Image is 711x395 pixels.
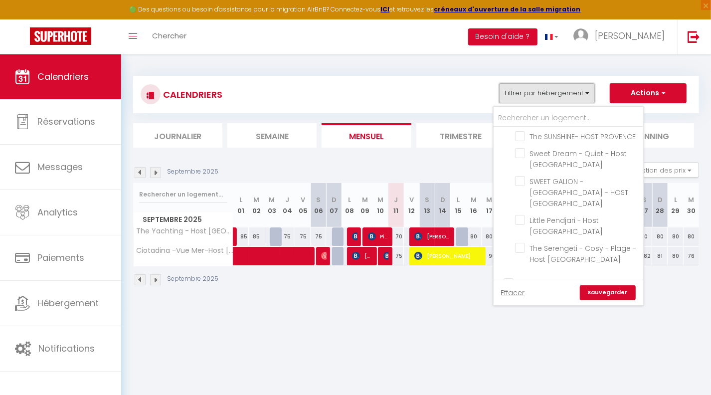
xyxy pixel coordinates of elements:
th: 29 [668,183,683,227]
div: 80 [466,227,482,246]
div: 81 [652,247,668,265]
span: Sweet Dream - Quiet - Host [GEOGRAPHIC_DATA] [530,149,627,170]
iframe: Chat [669,350,704,388]
span: The Serengeti - Cosy - Plage - Host [GEOGRAPHIC_DATA] [530,243,637,264]
abbr: J [394,195,398,204]
a: ... [PERSON_NAME] [566,19,677,54]
abbr: M [253,195,259,204]
span: Réservations [37,115,95,128]
abbr: J [285,195,289,204]
span: Ciotadina -Vue Mer-Host [GEOGRAPHIC_DATA] [135,247,235,254]
abbr: M [269,195,275,204]
div: 75 [280,227,295,246]
span: Hébergement [37,297,99,309]
th: 12 [404,183,419,227]
th: 09 [357,183,373,227]
li: Semaine [227,123,317,148]
li: Planning [605,123,694,148]
h3: CALENDRIERS [161,83,222,106]
th: 15 [450,183,466,227]
div: 70 [388,227,404,246]
span: The Yachting - Host [GEOGRAPHIC_DATA] [135,227,235,235]
li: Journalier [133,123,222,148]
abbr: D [440,195,445,204]
abbr: D [658,195,663,204]
th: 10 [373,183,388,227]
div: 76 [684,247,699,265]
div: 80 [668,227,683,246]
p: Septembre 2025 [167,274,218,284]
abbr: M [486,195,492,204]
span: Paiements [37,251,84,264]
div: 75 [388,247,404,265]
div: 75 [295,227,311,246]
abbr: L [457,195,460,204]
a: Sauvegarder [580,285,636,300]
div: 75 [311,227,326,246]
a: Chercher [145,19,194,54]
p: Septembre 2025 [167,167,218,177]
th: 17 [482,183,497,227]
span: [PERSON_NAME] [414,246,481,265]
abbr: S [425,195,429,204]
span: [PERSON_NAME] [352,227,357,246]
abbr: L [674,195,677,204]
button: Gestion des prix [625,163,699,178]
span: [PERSON_NAME] [383,246,388,265]
span: Pisonic Lojza [368,227,388,246]
abbr: M [689,195,695,204]
abbr: M [362,195,368,204]
span: Chercher [152,30,186,41]
span: SWEET GALION - [GEOGRAPHIC_DATA] - HOST [GEOGRAPHIC_DATA] [530,177,629,208]
span: [PERSON_NAME] [414,227,450,246]
span: Notifications [38,342,95,355]
div: 80 [684,227,699,246]
th: 02 [249,183,264,227]
th: 28 [652,183,668,227]
abbr: M [471,195,477,204]
div: 85 [233,227,249,246]
span: Septembre 2025 [134,212,233,227]
th: 30 [684,183,699,227]
th: 14 [435,183,450,227]
button: Filtrer par hébergement [499,83,595,103]
a: Effacer [501,287,525,298]
th: 05 [295,183,311,227]
span: Calendriers [37,70,89,83]
input: Rechercher un logement... [139,186,227,203]
th: 07 [326,183,342,227]
span: [PERSON_NAME] [352,246,372,265]
abbr: D [332,195,337,204]
button: Ouvrir le widget de chat LiveChat [8,4,38,34]
abbr: L [348,195,351,204]
abbr: M [377,195,383,204]
img: Super Booking [30,27,91,45]
th: 13 [419,183,435,227]
th: 01 [233,183,249,227]
a: créneaux d'ouverture de la salle migration [434,5,581,13]
th: 08 [342,183,357,227]
th: 11 [388,183,404,227]
a: ICI [381,5,390,13]
th: 03 [264,183,280,227]
abbr: S [316,195,321,204]
span: [PERSON_NAME] [321,246,326,265]
th: 04 [280,183,295,227]
div: Filtrer par hébergement [493,106,644,306]
div: 90 [482,247,497,265]
abbr: V [301,195,305,204]
span: Messages [37,161,83,173]
span: Little Pendjari - Host [GEOGRAPHIC_DATA] [530,215,603,236]
abbr: S [642,195,647,204]
abbr: L [239,195,242,204]
div: 82 [637,247,652,265]
button: Besoin d'aide ? [468,28,537,45]
li: Mensuel [322,123,411,148]
div: 80 [637,227,652,246]
button: Actions [610,83,687,103]
span: [PERSON_NAME] [595,29,665,42]
div: 85 [249,227,264,246]
li: Trimestre [416,123,506,148]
